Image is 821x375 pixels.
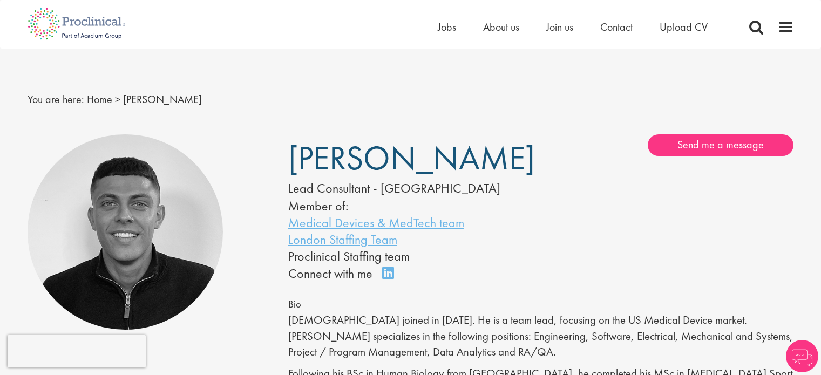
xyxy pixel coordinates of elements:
span: [PERSON_NAME] [123,92,202,106]
span: Bio [288,298,301,311]
p: [DEMOGRAPHIC_DATA] joined in [DATE]. He is a team lead, focusing on the US Medical Device market.... [288,312,794,360]
span: > [115,92,120,106]
a: About us [483,20,519,34]
img: Christian Andersen [28,134,223,330]
div: Lead Consultant - [GEOGRAPHIC_DATA] [288,179,508,197]
span: [PERSON_NAME] [288,137,535,180]
a: London Staffing Team [288,231,397,248]
a: Send me a message [648,134,793,156]
span: You are here: [28,92,84,106]
a: Jobs [438,20,456,34]
a: Upload CV [660,20,708,34]
img: Chatbot [786,340,818,372]
iframe: reCAPTCHA [8,335,146,367]
a: Join us [546,20,573,34]
a: Contact [600,20,633,34]
a: breadcrumb link [87,92,112,106]
a: Medical Devices & MedTech team [288,214,464,231]
label: Member of: [288,197,348,214]
li: Proclinical Staffing team [288,248,508,264]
